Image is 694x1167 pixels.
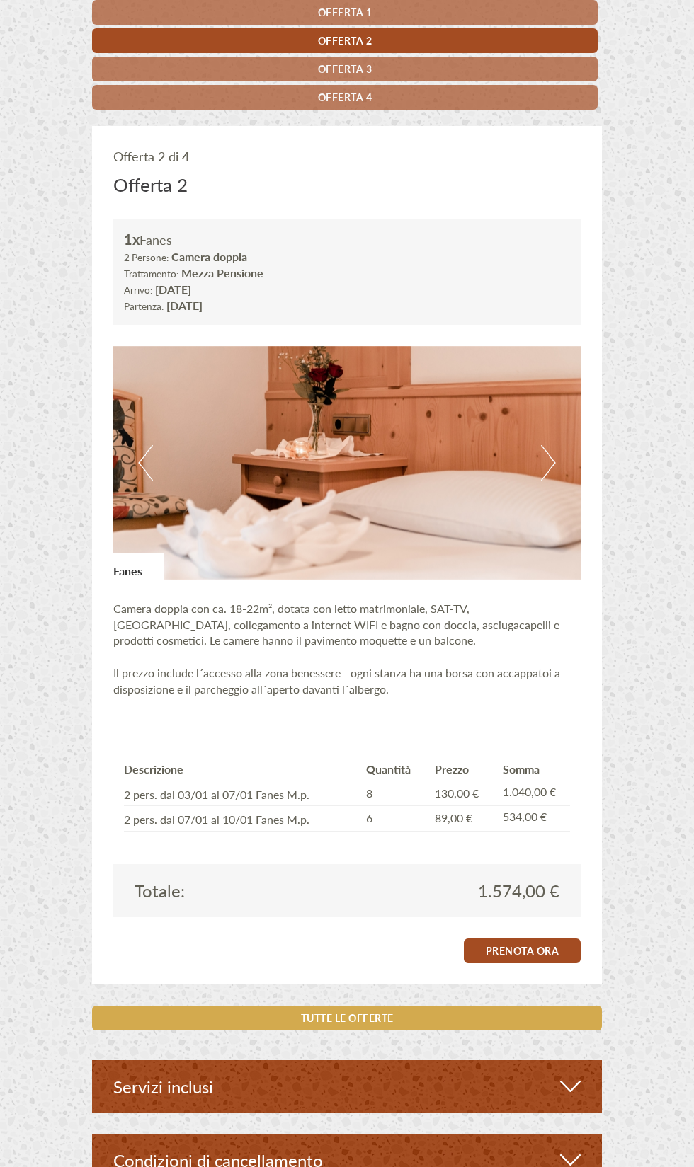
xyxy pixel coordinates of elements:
[113,171,188,197] div: Offerta 2
[497,781,570,806] td: 1.040,00 €
[21,69,210,79] small: 19:59
[124,806,360,832] td: 2 pers. dal 07/01 al 10/01 Fanes M.p.
[318,62,372,76] span: Offerta 3
[92,1006,602,1030] a: TUTTE LE OFFERTE
[113,601,581,698] p: Camera doppia con ca. 18-22m², dotata con letto matrimoniale, SAT-TV, [GEOGRAPHIC_DATA], collegam...
[207,11,260,35] div: [DATE]
[435,810,472,826] span: 89,00 €
[113,346,581,580] img: image
[11,38,217,81] div: Buon giorno, come possiamo aiutarla?
[124,283,152,297] small: Arrivo:
[181,265,263,281] b: Mezza Pensione
[138,445,153,481] button: Previous
[318,5,372,19] span: Offerta 1
[124,267,178,280] small: Trattamento:
[124,781,360,806] td: 2 pers. dal 03/01 al 07/01 Fanes M.p.
[435,785,479,801] span: 130,00 €
[497,759,570,781] th: Somma
[124,759,360,781] th: Descrizione
[429,759,497,781] th: Prezzo
[360,806,430,832] td: 6
[21,41,210,52] div: Hotel Kirchenwirt
[155,281,191,297] b: [DATE]
[171,248,247,265] b: Camera doppia
[124,878,347,902] div: Totale:
[541,445,556,481] button: Next
[166,297,203,314] b: [DATE]
[394,373,468,398] button: Invia
[124,229,570,250] div: Fanes
[318,90,372,104] span: Offerta 4
[497,806,570,832] td: 534,00 €
[360,781,430,806] td: 8
[113,147,189,165] span: Offerta 2 di 4
[92,1060,602,1113] div: Servizi inclusi
[124,229,140,249] b: 1x
[124,251,169,264] small: 2 Persone:
[360,759,430,781] th: Quantità
[478,878,559,902] span: 1.574,00 €
[464,938,581,963] a: Prenota ora
[124,299,164,313] small: Partenza:
[113,553,164,580] div: Fanes
[318,33,372,47] span: Offerta 2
